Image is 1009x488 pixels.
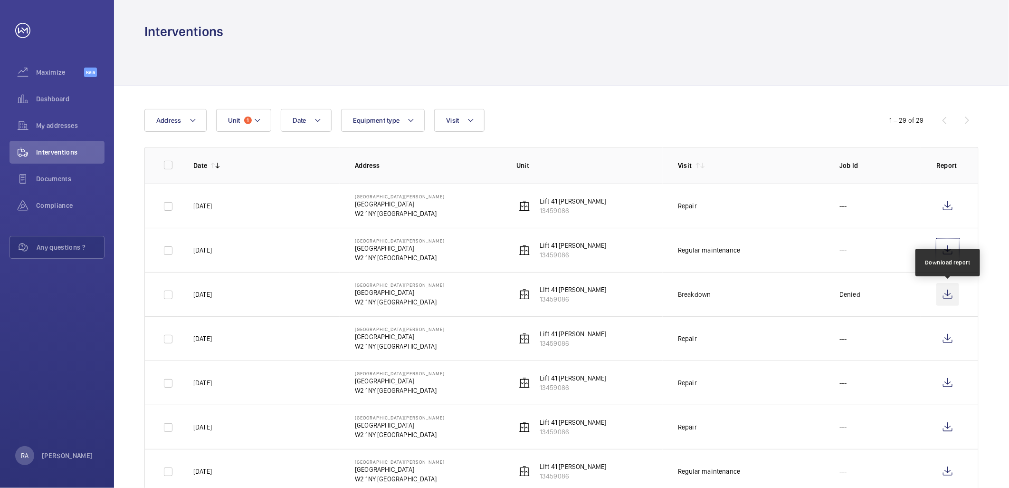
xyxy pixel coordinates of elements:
span: My addresses [36,121,105,130]
p: --- [839,467,847,476]
p: --- [839,334,847,343]
p: Lift 41 [PERSON_NAME] [540,373,607,383]
div: Repair [678,334,697,343]
img: elevator.svg [519,421,530,433]
span: 1 [244,117,252,124]
p: [GEOGRAPHIC_DATA][PERSON_NAME] [355,238,445,244]
p: [DATE] [193,422,212,432]
span: Beta [84,68,97,77]
p: Address [355,161,501,170]
p: Report [936,161,959,170]
p: Date [193,161,207,170]
button: Date [281,109,332,132]
span: Interventions [36,147,105,157]
button: Equipment type [341,109,425,132]
p: 13459086 [540,294,607,304]
img: elevator.svg [519,466,530,477]
div: Regular maintenance [678,245,740,255]
p: W2 1NY [GEOGRAPHIC_DATA] [355,297,445,307]
p: Lift 41 [PERSON_NAME] [540,329,607,339]
p: --- [839,422,847,432]
p: W2 1NY [GEOGRAPHIC_DATA] [355,474,445,484]
span: Maximize [36,68,84,77]
div: Repair [678,378,697,388]
p: Lift 41 [PERSON_NAME] [540,196,607,206]
img: elevator.svg [519,244,530,256]
p: [GEOGRAPHIC_DATA] [355,199,445,209]
div: Repair [678,422,697,432]
p: --- [839,378,847,388]
span: Any questions ? [37,243,104,252]
p: 13459086 [540,339,607,348]
p: 13459086 [540,250,607,260]
p: 13459086 [540,471,607,481]
p: Lift 41 [PERSON_NAME] [540,285,607,294]
p: [DATE] [193,290,212,299]
p: [GEOGRAPHIC_DATA] [355,332,445,342]
p: [DATE] [193,245,212,255]
span: Equipment type [353,117,400,124]
p: Visit [678,161,692,170]
p: --- [839,245,847,255]
p: W2 1NY [GEOGRAPHIC_DATA] [355,253,445,263]
span: Address [156,117,181,124]
p: Lift 41 [PERSON_NAME] [540,462,607,471]
div: Regular maintenance [678,467,740,476]
p: 13459086 [540,206,607,215]
p: Lift 41 [PERSON_NAME] [540,241,607,250]
img: elevator.svg [519,377,530,389]
p: RA [21,451,29,460]
p: Lift 41 [PERSON_NAME] [540,418,607,427]
p: [GEOGRAPHIC_DATA] [355,376,445,386]
div: 1 – 29 of 29 [890,116,924,125]
p: W2 1NY [GEOGRAPHIC_DATA] [355,386,445,395]
p: [GEOGRAPHIC_DATA][PERSON_NAME] [355,459,445,465]
div: Breakdown [678,290,711,299]
p: [GEOGRAPHIC_DATA] [355,420,445,430]
span: Date [293,117,306,124]
p: [DATE] [193,201,212,211]
img: elevator.svg [519,200,530,212]
h1: Interventions [144,23,223,40]
div: Download report [925,258,971,267]
p: [DATE] [193,378,212,388]
img: elevator.svg [519,333,530,344]
span: Unit [228,117,240,124]
p: [GEOGRAPHIC_DATA][PERSON_NAME] [355,194,445,199]
p: [GEOGRAPHIC_DATA] [355,288,445,297]
p: W2 1NY [GEOGRAPHIC_DATA] [355,209,445,218]
p: 13459086 [540,383,607,392]
p: W2 1NY [GEOGRAPHIC_DATA] [355,342,445,351]
p: [PERSON_NAME] [42,451,93,460]
p: 13459086 [540,427,607,437]
p: [GEOGRAPHIC_DATA] [355,465,445,474]
p: W2 1NY [GEOGRAPHIC_DATA] [355,430,445,439]
span: Documents [36,174,105,184]
p: [GEOGRAPHIC_DATA] [355,244,445,253]
p: [DATE] [193,467,212,476]
p: [GEOGRAPHIC_DATA][PERSON_NAME] [355,326,445,332]
button: Visit [434,109,484,132]
p: [GEOGRAPHIC_DATA][PERSON_NAME] [355,371,445,376]
p: --- [839,201,847,211]
p: Job Id [839,161,921,170]
p: Denied [839,290,860,299]
span: Dashboard [36,94,105,104]
p: [GEOGRAPHIC_DATA][PERSON_NAME] [355,415,445,420]
span: Compliance [36,201,105,210]
p: [DATE] [193,334,212,343]
p: Unit [516,161,663,170]
div: Repair [678,201,697,211]
span: Visit [446,117,459,124]
button: Unit1 [216,109,271,132]
button: Address [144,109,207,132]
img: elevator.svg [519,289,530,300]
p: [GEOGRAPHIC_DATA][PERSON_NAME] [355,282,445,288]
